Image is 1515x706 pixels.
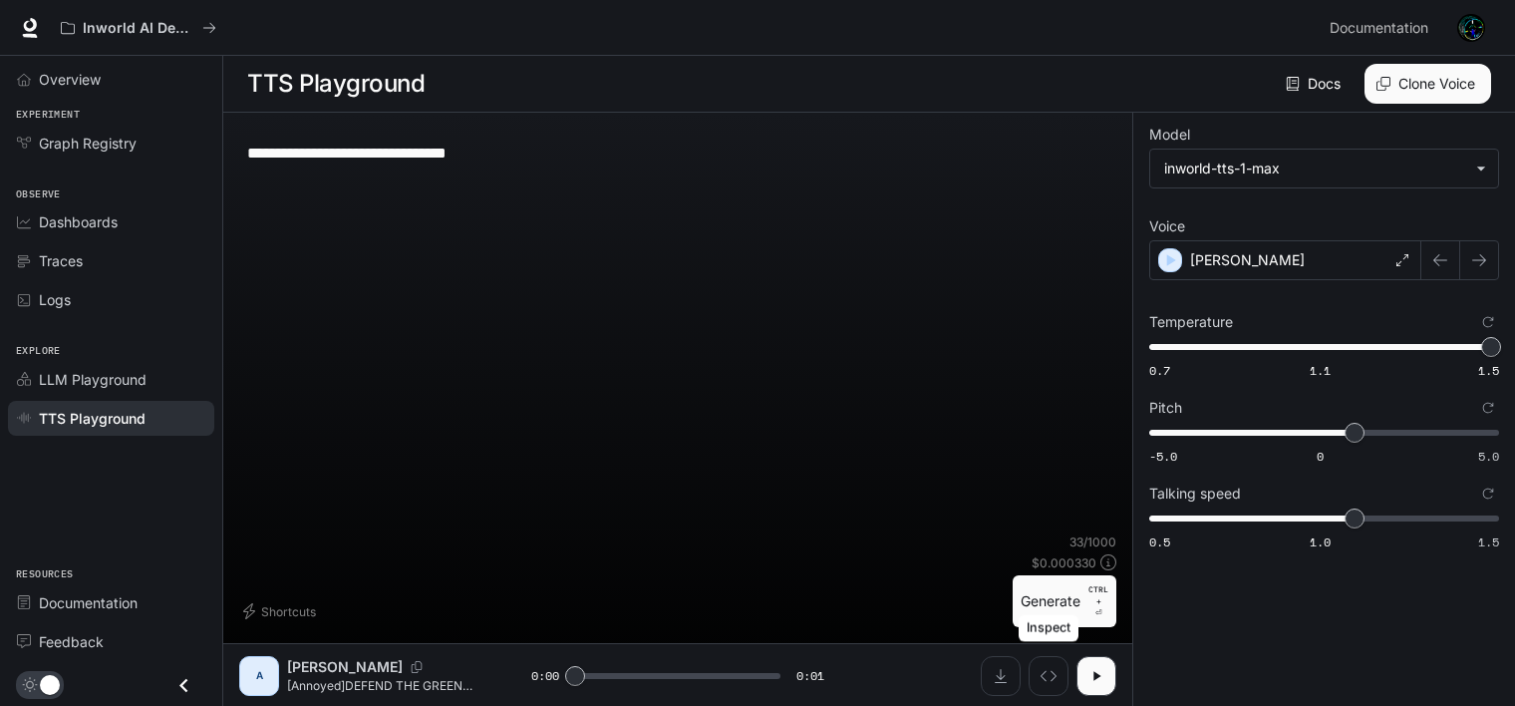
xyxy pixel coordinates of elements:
p: Pitch [1149,401,1182,415]
a: Graph Registry [8,126,214,161]
p: Talking speed [1149,487,1241,501]
a: Logs [8,282,214,317]
p: 33 / 1000 [1069,533,1116,550]
a: Traces [8,243,214,278]
span: 5.0 [1478,448,1499,465]
span: Documentation [1330,16,1428,41]
button: Reset to default [1477,397,1499,419]
p: $ 0.000330 [1032,554,1096,571]
button: Shortcuts [239,595,324,627]
p: Inworld AI Demos [83,20,194,37]
a: Feedback [8,624,214,659]
span: 0:00 [531,666,559,686]
button: Download audio [981,656,1021,696]
a: TTS Playground [8,401,214,436]
button: Copy Voice ID [403,661,431,673]
span: 1.0 [1310,533,1331,550]
div: inworld-tts-1-max [1164,159,1466,178]
p: ⏎ [1088,583,1108,619]
span: 0.7 [1149,362,1170,379]
span: Traces [39,250,83,271]
span: 1.5 [1478,533,1499,550]
span: Logs [39,289,71,310]
div: inworld-tts-1-max [1150,150,1498,187]
button: Reset to default [1477,483,1499,505]
span: 1.1 [1310,362,1331,379]
span: Documentation [39,592,138,613]
p: Voice [1149,219,1185,233]
span: Dashboards [39,211,118,232]
span: 0:01 [796,666,824,686]
a: LLM Playground [8,362,214,397]
button: Reset to default [1477,311,1499,333]
span: -5.0 [1149,448,1177,465]
span: Graph Registry [39,133,137,154]
span: 1.5 [1478,362,1499,379]
p: Model [1149,128,1190,142]
a: Documentation [1322,8,1443,48]
button: Close drawer [161,665,206,706]
div: Inspect [1019,615,1078,642]
a: Docs [1282,64,1349,104]
span: Overview [39,69,101,90]
div: A [243,660,275,692]
p: Temperature [1149,315,1233,329]
button: GenerateCTRL +⏎ [1013,575,1116,627]
a: Overview [8,62,214,97]
button: User avatar [1451,8,1491,48]
span: LLM Playground [39,369,147,390]
span: TTS Playground [39,408,146,429]
button: All workspaces [52,8,225,48]
p: [Annoyed]DEFEND THE GREEN ZONE [287,677,483,694]
button: Inspect [1029,656,1068,696]
button: Clone Voice [1364,64,1491,104]
p: [PERSON_NAME] [287,657,403,677]
span: 0.5 [1149,533,1170,550]
a: Dashboards [8,204,214,239]
span: Feedback [39,631,104,652]
img: User avatar [1457,14,1485,42]
span: Dark mode toggle [40,673,60,695]
a: Documentation [8,585,214,620]
p: CTRL + [1088,583,1108,607]
p: [PERSON_NAME] [1190,250,1305,270]
span: 0 [1317,448,1324,465]
h1: TTS Playground [247,64,425,104]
